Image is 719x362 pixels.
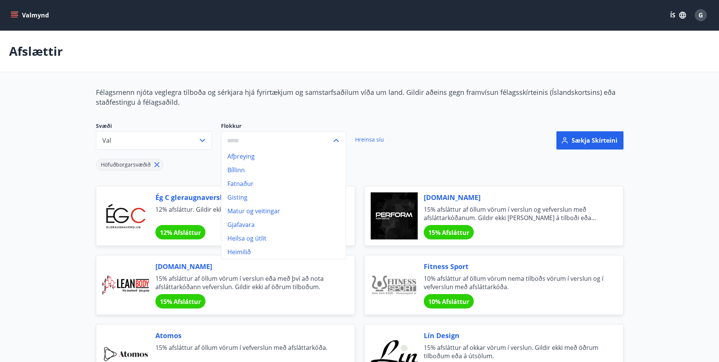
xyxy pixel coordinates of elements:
span: 15% Afsláttur [428,228,469,237]
li: Matur og veitingar [221,204,346,218]
button: G [692,6,710,24]
span: [DOMAIN_NAME] [155,261,337,271]
a: Hreinsa síu [355,131,384,148]
span: Félagsmenn njóta veglegra tilboða og sérkjara hjá fyrirtækjum og samstarfsaðilum víða um land. Gi... [96,88,616,107]
span: 15% afsláttur af okkar vörum í verslun. Gildir ekki með öðrum tilboðum eða á útsölum. [424,343,605,360]
span: 15% afsláttur af öllum vörum í verslun eða með því að nota afsláttarkóðann vefverslun. Gildir ekk... [155,274,337,291]
li: Fatnaður [221,177,346,190]
li: Heimilið [221,245,346,259]
span: Lín Design [424,331,605,340]
span: 15% afsláttur af öllum vörum í verslun og vefverslun með afsláttarkóðanum. Gildir ekki [PERSON_NA... [424,205,605,222]
span: 12% afsláttur. Gildir ekki með öðrum tilboðum. [155,205,337,222]
div: Höfuðborgarsvæðið [96,159,163,171]
li: Afþreying [221,150,346,163]
span: Atomos [155,331,337,340]
button: ÍS [666,8,690,22]
p: Afslættir [9,43,63,60]
span: Höfuðborgarsvæðið [101,161,150,168]
label: Flokkur [221,122,346,130]
span: G [699,11,703,19]
span: 10% Afsláttur [428,297,469,306]
li: Gisting [221,190,346,204]
button: Sækja skírteini [556,131,623,150]
span: 15% afsláttur af öllum vörum í vefverslun með afsláttarkóða. [155,343,337,360]
span: Ég C gleraugnaverslun [155,192,337,202]
button: menu [9,8,52,22]
li: Gjafavara [221,218,346,231]
span: 12% Afsláttur [160,228,201,237]
span: Val [102,136,111,145]
li: Heilsa og útlit [221,231,346,245]
li: Bíllinn [221,163,346,177]
span: Svæði [96,122,212,131]
button: Val [96,131,212,150]
span: 10% afsláttur af öllum vörum nema tilboðs vörum í verslun og í vefverslun með afsláttarkóða. [424,274,605,291]
span: Fitness Sport [424,261,605,271]
span: [DOMAIN_NAME] [424,192,605,202]
span: 15% Afsláttur [160,297,201,306]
